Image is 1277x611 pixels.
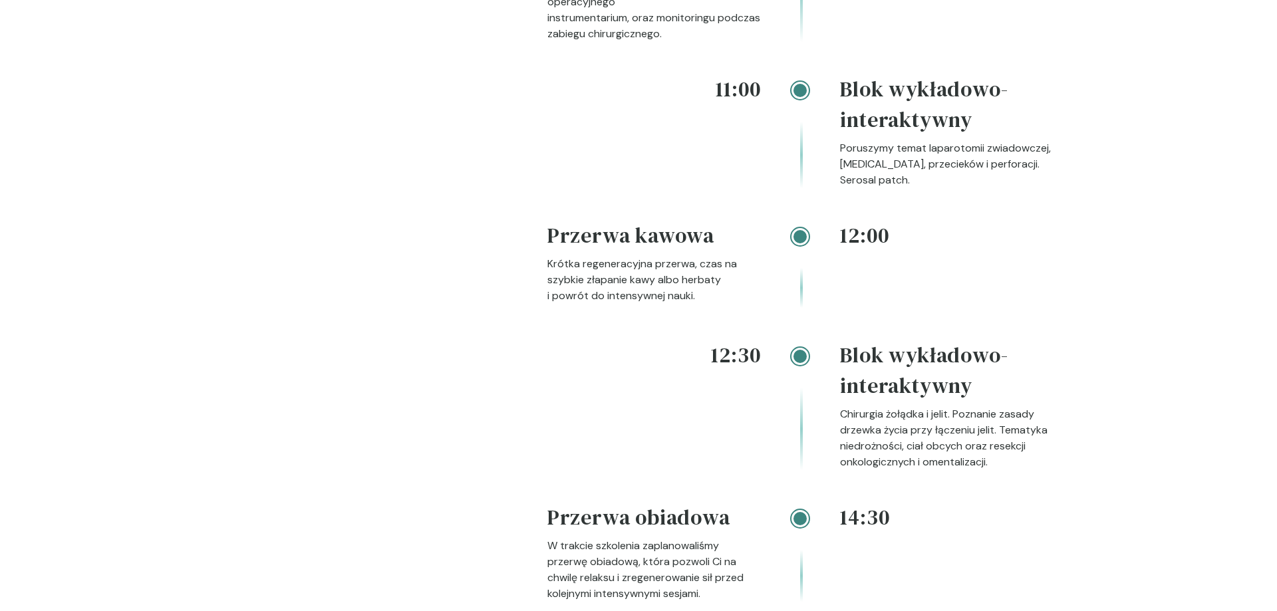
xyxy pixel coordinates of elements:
[840,74,1054,140] h4: Blok wykładowo-interaktywny
[547,538,761,602] p: W trakcie szkolenia zaplanowaliśmy przerwę obiadową, która pozwoli Ci na chwilę relaksu i zregene...
[840,340,1054,406] h4: Blok wykładowo-interaktywny
[547,220,761,256] h4: Przerwa kawowa
[547,340,761,370] h4: 12:30
[840,220,1054,251] h4: 12:00
[840,502,1054,533] h4: 14:30
[547,10,761,42] p: instrumentarium, oraz monitoringu podczas zabiegu chirurgicznego.
[547,502,761,538] h4: Przerwa obiadowa
[547,74,761,104] h4: 11:00
[547,256,761,304] p: Krótka regeneracyjna przerwa, czas na szybkie złapanie kawy albo herbaty i powrót do intensywnej ...
[840,140,1054,188] p: Poruszymy temat laparotomii zwiadowczej, [MEDICAL_DATA], przecieków i perforacji. Serosal patch.
[840,406,1054,470] p: Chirurgia żołądka i jelit. Poznanie zasady drzewka życia przy łączeniu jelit. Tematyka niedrożnoś...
